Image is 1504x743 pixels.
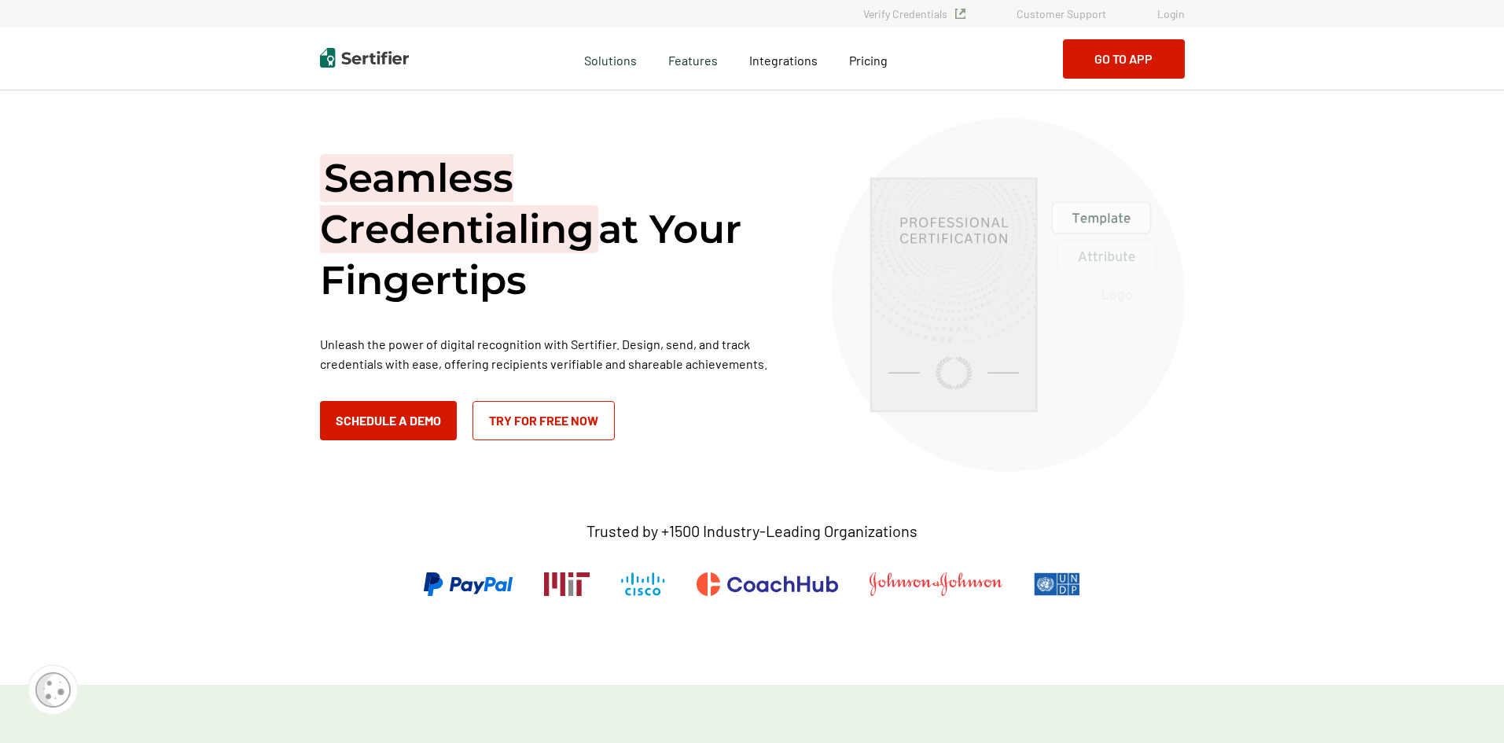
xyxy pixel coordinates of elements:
p: Unleash the power of digital recognition with Sertifier. Design, send, and track credentials with... [320,334,792,373]
p: Trusted by +1500 Industry-Leading Organizations [587,521,917,541]
img: Sertifier | Digital Credentialing Platform [320,48,409,68]
img: Verified [955,9,965,19]
a: Login [1157,7,1185,20]
img: Cookie Popup Icon [35,672,71,708]
span: Pricing [849,53,888,68]
a: Try for Free Now [473,401,615,440]
span: Solutions [584,49,637,68]
img: Massachusetts Institute of Technology [544,572,590,596]
g: Template [1072,213,1131,226]
img: CoachHub [697,572,838,596]
a: Pricing [849,49,888,68]
h1: at Your Fingertips [320,153,792,306]
span: Features [668,49,718,68]
iframe: Chat Widget [1425,668,1504,743]
button: Schedule a Demo [320,401,457,440]
img: Johnson & Johnson [870,572,1002,596]
img: UNDP [1034,572,1080,596]
img: PayPal [424,572,513,596]
img: Cisco [621,572,665,596]
a: Customer Support [1017,7,1106,20]
a: Integrations [749,49,818,68]
a: Verify Credentials [863,7,965,20]
span: Integrations [749,53,818,68]
button: Go to App [1063,39,1185,79]
span: Seamless Credentialing [320,154,598,253]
